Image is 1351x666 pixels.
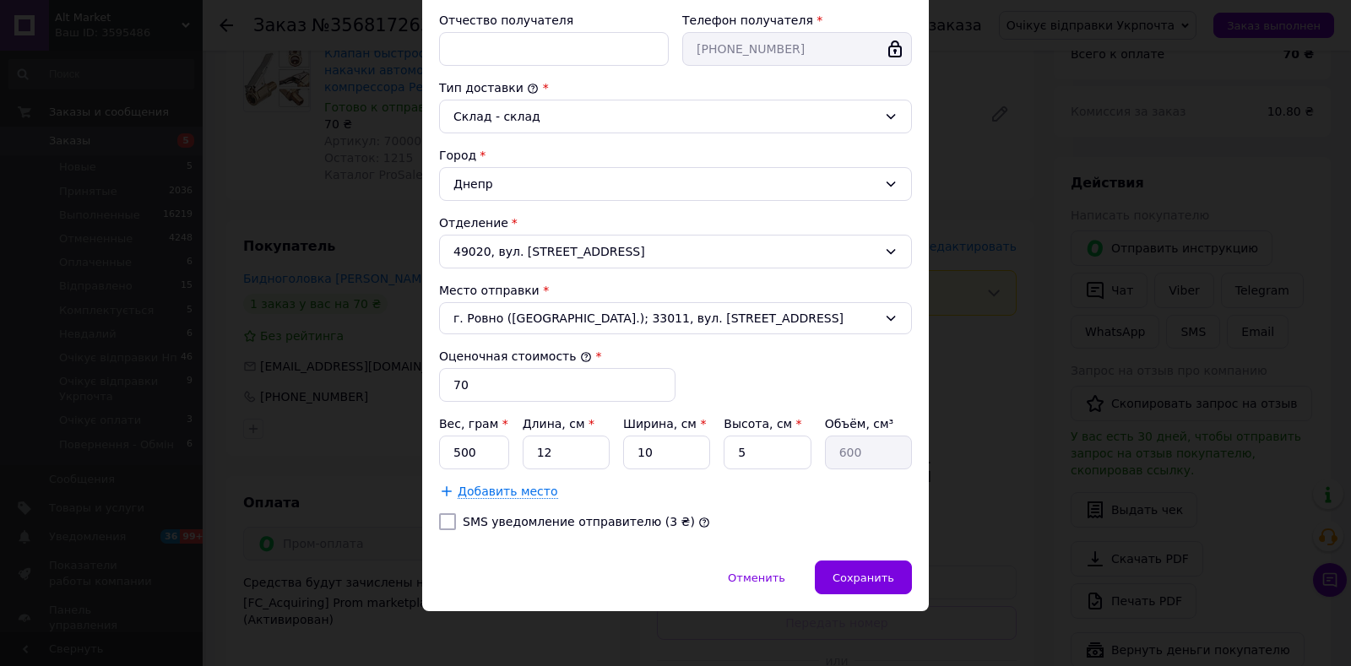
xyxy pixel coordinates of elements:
label: Отчество получателя [439,14,573,27]
div: Склад - склад [453,107,877,126]
label: Высота, см [724,417,801,430]
div: Место отправки [439,282,912,299]
label: Телефон получателя [682,14,813,27]
span: г. Ровно ([GEOGRAPHIC_DATA].); 33011, вул. [STREET_ADDRESS] [453,310,877,327]
div: Город [439,147,912,164]
input: +380 [682,32,912,66]
div: Днепр [439,167,912,201]
div: Отделение [439,214,912,231]
label: Длина, см [523,417,594,430]
span: Добавить место [458,485,558,499]
div: Объём, см³ [825,415,912,432]
div: Тип доставки [439,79,912,96]
label: Ширина, см [623,417,706,430]
div: 49020, вул. [STREET_ADDRESS] [439,235,912,268]
label: SMS уведомление отправителю (3 ₴) [463,515,695,528]
span: Отменить [728,571,785,584]
label: Вес, грам [439,417,508,430]
label: Оценочная стоимость [439,349,592,363]
span: Сохранить [833,571,894,584]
